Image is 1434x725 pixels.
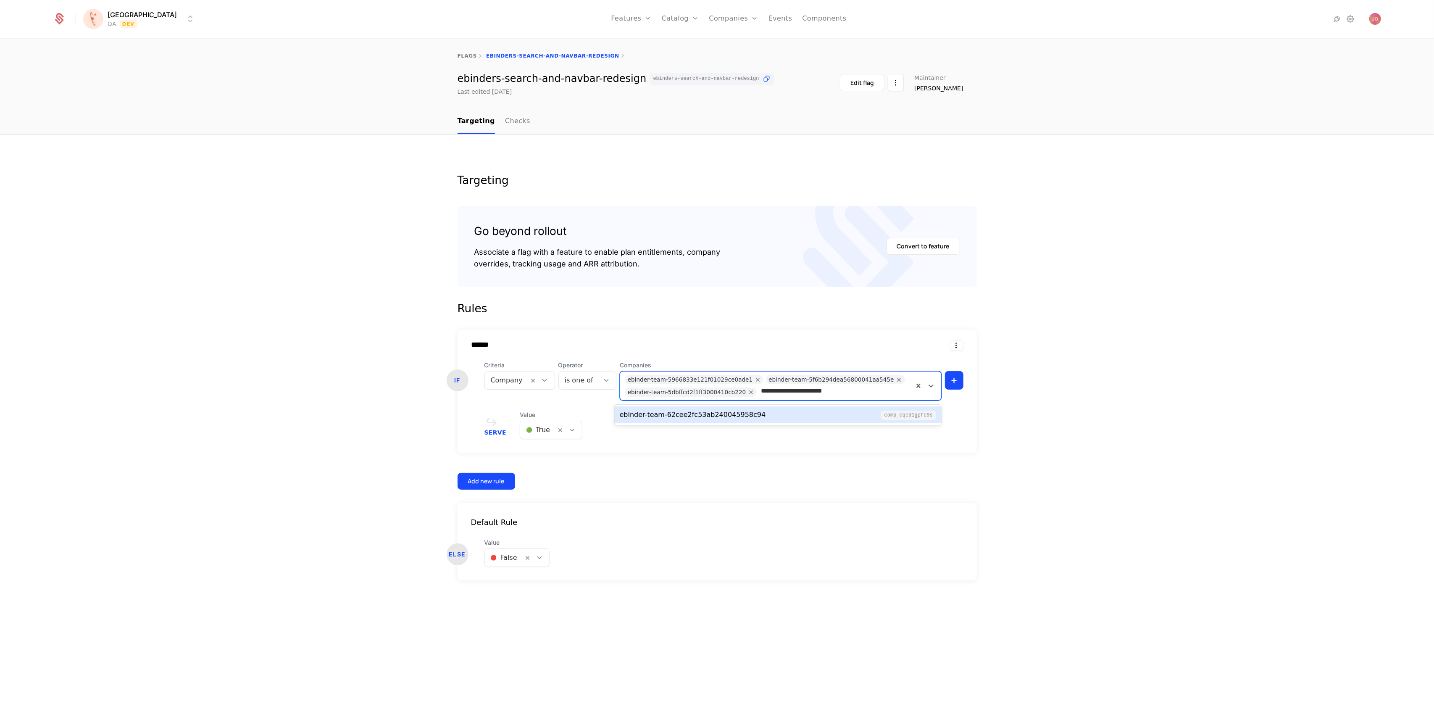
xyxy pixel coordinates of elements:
[83,9,103,29] img: Florence
[1346,14,1356,24] a: Settings
[86,10,195,28] button: Select environment
[447,543,468,565] div: ELSE
[768,375,894,384] div: ebinder-team-5f6b294dea56800041aa545e
[653,76,759,81] span: ebinders-search-and-navbar-redesign
[850,79,874,87] div: Edit flag
[458,517,977,528] div: Default Rule
[914,75,946,81] span: Maintainer
[458,109,977,134] nav: Main
[746,388,757,397] div: Remove ebinder-team-5dbffcd2f1ff3000410cb220
[894,375,905,384] div: Remove ebinder-team-5f6b294dea56800041aa545e
[458,73,775,85] div: ebinders-search-and-navbar-redesign
[914,84,963,92] span: [PERSON_NAME]
[1332,14,1342,24] a: Integrations
[108,10,177,20] span: [GEOGRAPHIC_DATA]
[888,74,904,91] button: Select action
[840,74,884,91] button: Edit flag
[1369,13,1381,25] button: Open user button
[458,53,477,59] a: flags
[458,175,977,186] div: Targeting
[458,473,515,490] button: Add new rule
[484,538,550,547] span: Value
[108,20,116,28] div: QA
[753,375,763,384] div: Remove ebinder-team-5966833e121f01029ce0ade1
[458,300,977,317] div: Rules
[1369,13,1381,25] img: Jelena Obradovic
[628,388,746,397] div: ebinder-team-5dbffcd2f1ff3000410cb220
[458,87,512,96] div: Last edited [DATE]
[484,361,555,369] span: Criteria
[950,340,963,351] button: Select action
[558,361,616,369] span: Operator
[887,238,960,255] button: Convert to feature
[520,411,582,419] span: Value
[881,411,936,420] span: comp_cQED1gPFc9s
[458,109,530,134] ul: Choose Sub Page
[458,109,495,134] a: Targeting
[447,369,468,391] div: IF
[120,20,137,28] span: Dev
[474,223,721,240] div: Go beyond rollout
[484,430,507,435] span: Serve
[945,371,963,390] button: +
[505,109,530,134] a: Checks
[620,410,766,420] div: ebinder-team-62cee2fc53ab240045958c94
[628,375,753,384] div: ebinder-team-5966833e121f01029ce0ade1
[620,361,942,369] span: Companies
[474,246,721,270] div: Associate a flag with a feature to enable plan entitlements, company overrides, tracking usage an...
[468,477,505,485] div: Add new rule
